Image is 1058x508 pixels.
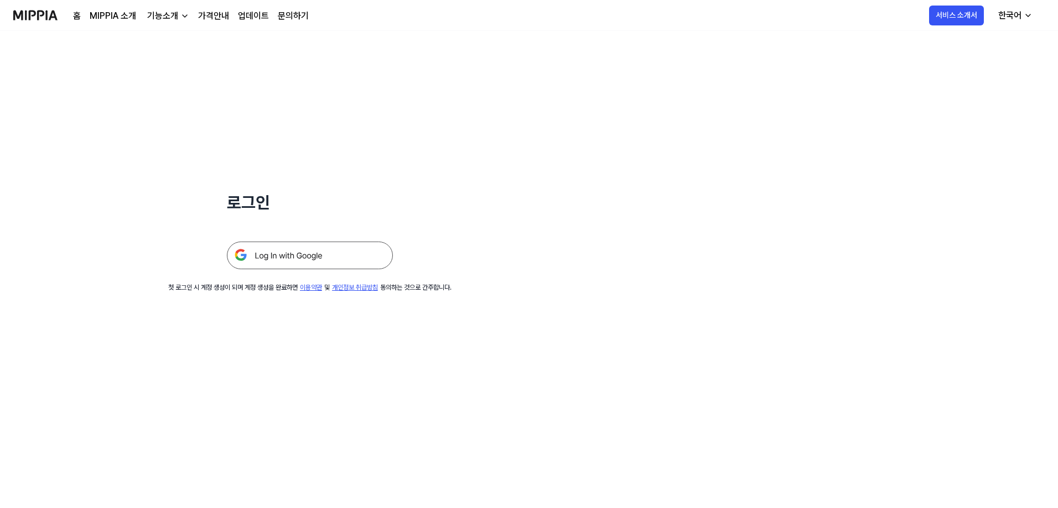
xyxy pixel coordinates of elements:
a: 홈 [73,9,81,23]
div: 기능소개 [145,9,180,23]
img: 구글 로그인 버튼 [227,242,393,269]
a: 가격안내 [198,9,229,23]
div: 첫 로그인 시 계정 생성이 되며 계정 생성을 완료하면 및 동의하는 것으로 간주합니다. [168,282,452,292]
img: down [180,12,189,20]
button: 기능소개 [145,9,189,23]
a: MIPPIA 소개 [90,9,136,23]
a: 업데이트 [238,9,269,23]
h1: 로그인 [227,190,393,215]
button: 서비스 소개서 [929,6,984,25]
a: 이용약관 [300,284,322,291]
a: 문의하기 [278,9,309,23]
a: 개인정보 취급방침 [332,284,378,291]
div: 한국어 [996,9,1024,22]
button: 한국어 [989,4,1039,27]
